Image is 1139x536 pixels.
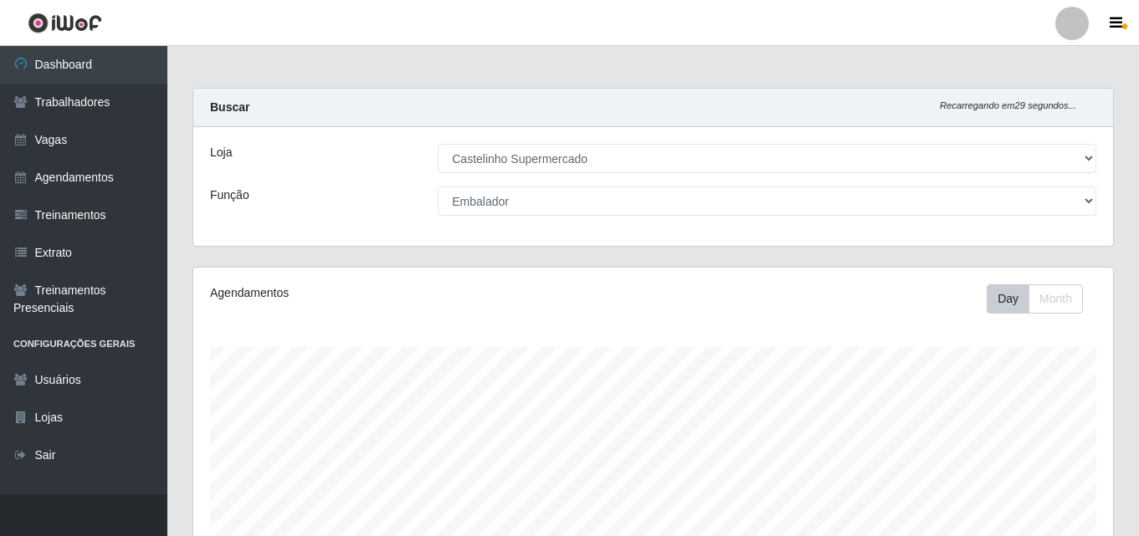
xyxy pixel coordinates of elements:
[210,144,232,161] label: Loja
[987,284,1083,314] div: First group
[987,284,1029,314] button: Day
[28,13,102,33] img: CoreUI Logo
[940,100,1076,110] i: Recarregando em 29 segundos...
[210,100,249,114] strong: Buscar
[987,284,1096,314] div: Toolbar with button groups
[1029,284,1083,314] button: Month
[210,284,565,302] div: Agendamentos
[210,186,249,204] label: Função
